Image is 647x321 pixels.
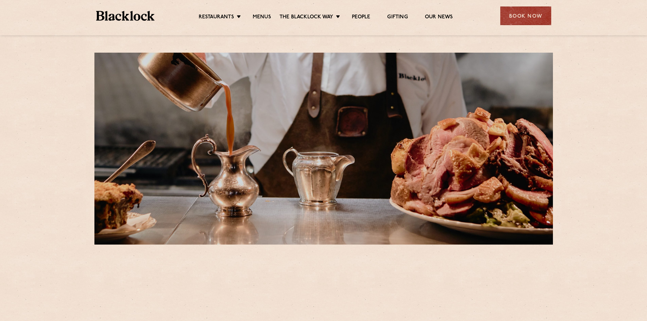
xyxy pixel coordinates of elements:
[352,14,370,21] a: People
[387,14,408,21] a: Gifting
[253,14,271,21] a: Menus
[425,14,453,21] a: Our News
[199,14,234,21] a: Restaurants
[280,14,333,21] a: The Blacklock Way
[96,11,155,21] img: BL_Textured_Logo-footer-cropped.svg
[500,6,551,25] div: Book Now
